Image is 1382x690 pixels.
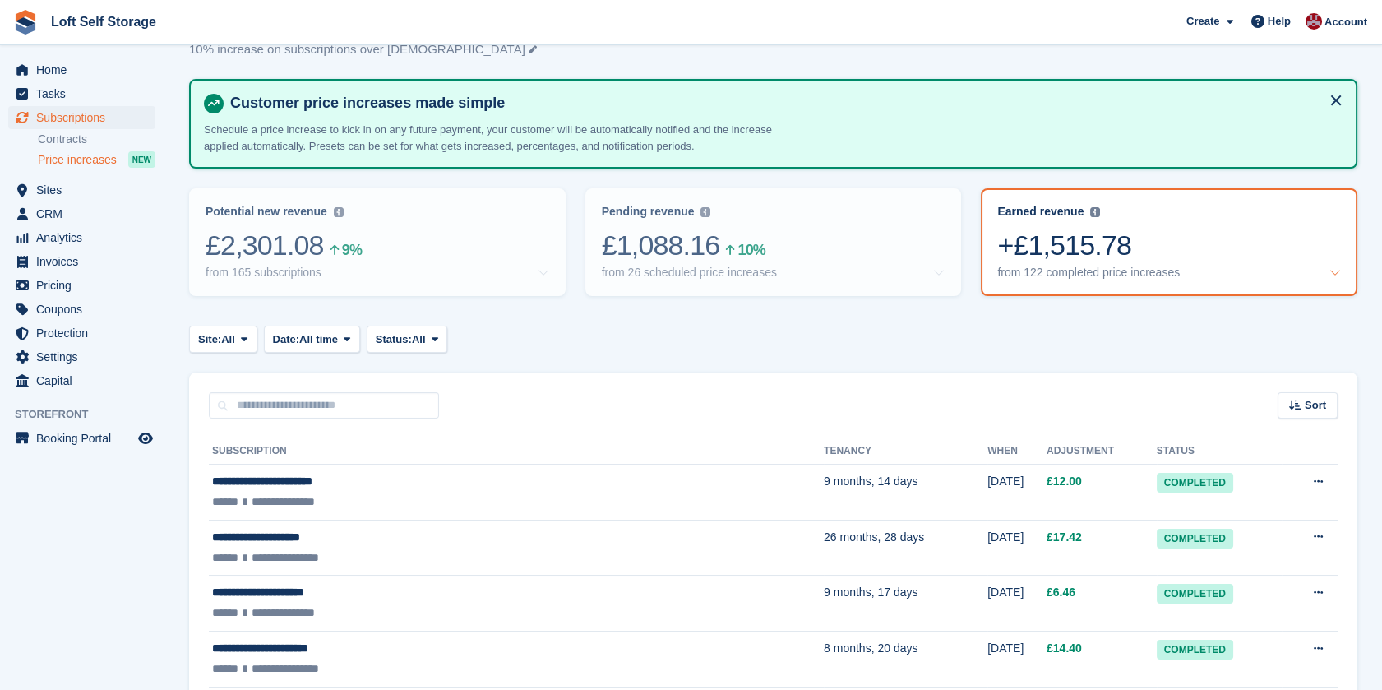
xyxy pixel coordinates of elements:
div: £1,088.16 [602,229,945,262]
th: When [987,438,1047,465]
a: menu [8,345,155,368]
span: Date: [273,331,300,348]
p: 10% increase on subscriptions over [DEMOGRAPHIC_DATA] [189,40,537,59]
span: Booking Portal [36,427,135,450]
a: Pending revenue £1,088.16 10% from 26 scheduled price increases [585,188,962,296]
span: Completed [1157,473,1233,493]
div: from 26 scheduled price increases [602,266,777,280]
div: from 165 subscriptions [206,266,321,280]
span: All [221,331,235,348]
img: icon-info-grey-7440780725fd019a000dd9b08b2336e03edf1995a4989e88bcd33f0948082b44.svg [700,207,710,217]
span: [DATE] [987,586,1024,599]
span: All [412,331,426,348]
span: CRM [36,202,135,225]
th: Status [1157,438,1282,465]
span: £12.00 [1047,475,1082,488]
span: Status: [376,331,412,348]
a: menu [8,226,155,249]
div: Earned revenue [997,205,1084,219]
a: menu [8,58,155,81]
span: 8 months, 20 days [824,641,917,655]
span: Account [1324,14,1367,30]
span: Create [1186,13,1219,30]
span: Pricing [36,274,135,297]
span: 26 months, 28 days [824,530,924,544]
span: Site: [198,331,221,348]
a: menu [8,369,155,392]
th: Tenancy [824,438,987,465]
h4: Customer price increases made simple [224,94,1343,113]
span: Price increases [38,152,117,168]
div: £2,301.08 [206,229,549,262]
a: menu [8,82,155,105]
span: Tasks [36,82,135,105]
span: [DATE] [987,641,1024,655]
span: £14.40 [1047,641,1082,655]
th: Adjustment [1047,438,1157,465]
span: Coupons [36,298,135,321]
span: Settings [36,345,135,368]
span: 9 months, 14 days [824,475,917,488]
span: Sort [1305,397,1326,414]
a: menu [8,106,155,129]
a: Contracts [38,132,155,147]
a: menu [8,298,155,321]
a: menu [8,274,155,297]
span: [DATE] [987,530,1024,544]
a: Loft Self Storage [44,8,163,35]
span: £17.42 [1047,530,1082,544]
span: £6.46 [1047,586,1075,599]
span: Invoices [36,250,135,273]
div: 9% [342,244,362,256]
div: from 122 completed price increases [997,266,1180,280]
span: Capital [36,369,135,392]
img: icon-info-grey-7440780725fd019a000dd9b08b2336e03edf1995a4989e88bcd33f0948082b44.svg [1090,207,1100,217]
a: Earned revenue +£1,515.78 from 122 completed price increases [981,188,1357,296]
th: Subscription [209,438,824,465]
span: 9 months, 17 days [824,586,917,599]
span: Subscriptions [36,106,135,129]
span: Storefront [15,406,164,423]
div: Pending revenue [602,205,695,219]
span: [DATE] [987,475,1024,488]
a: Preview store [136,428,155,448]
span: Sites [36,178,135,201]
div: 10% [737,244,765,256]
img: James Johnson [1306,13,1322,30]
a: Price increases NEW [38,151,155,169]
img: stora-icon-8386f47178a22dfd0bd8f6a31ec36ba5ce8667c1dd55bd0f319d3a0aa187defe.svg [13,10,38,35]
span: Completed [1157,584,1233,604]
button: Status: All [367,326,447,353]
span: Home [36,58,135,81]
div: +£1,515.78 [997,229,1341,262]
a: menu [8,202,155,225]
a: menu [8,178,155,201]
span: Help [1268,13,1291,30]
a: menu [8,250,155,273]
span: Completed [1157,640,1233,660]
span: Protection [36,322,135,345]
button: Date: All time [264,326,360,353]
span: Completed [1157,529,1233,549]
a: Potential new revenue £2,301.08 9% from 165 subscriptions [189,188,566,296]
div: NEW [128,151,155,168]
button: Site: All [189,326,257,353]
a: menu [8,322,155,345]
img: icon-info-grey-7440780725fd019a000dd9b08b2336e03edf1995a4989e88bcd33f0948082b44.svg [334,207,344,217]
span: Analytics [36,226,135,249]
div: Potential new revenue [206,205,327,219]
p: Schedule a price increase to kick in on any future payment, your customer will be automatically n... [204,122,779,154]
span: All time [299,331,338,348]
a: menu [8,427,155,450]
